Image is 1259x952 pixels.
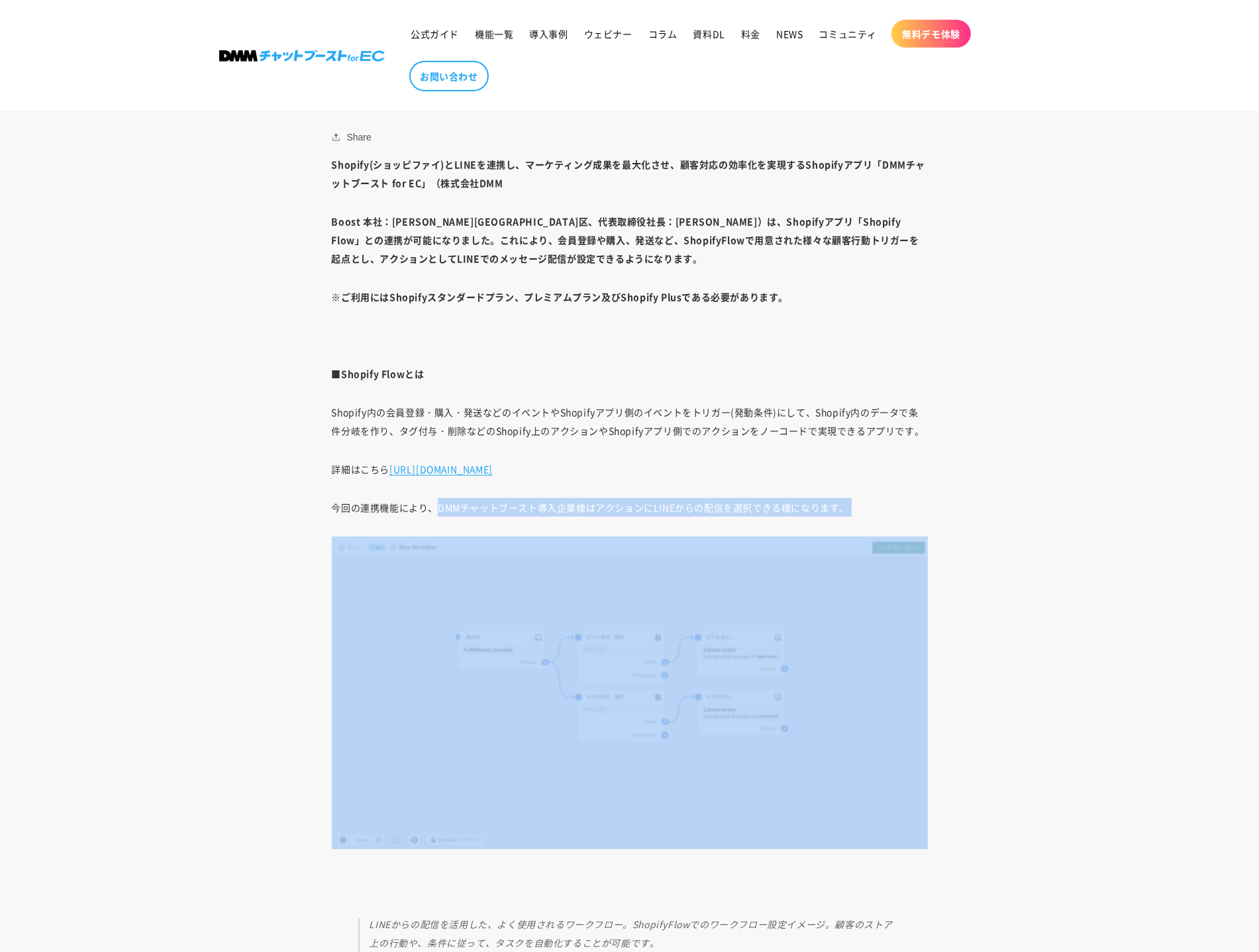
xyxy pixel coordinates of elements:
span: コラム [648,28,678,40]
a: 無料デモ体験 [891,20,971,48]
a: お問い合わせ [409,61,489,91]
a: 導入事例 [521,20,576,48]
span: コミュニティ [819,28,878,40]
a: 資料DL [685,20,733,48]
b: Boost 本社：[PERSON_NAME][GEOGRAPHIC_DATA]区、代表取締役社長：[PERSON_NAME]）は、Shopifyアプリ「Shopify Flow」との連携が可能に... [332,215,919,265]
a: 料金 [733,20,768,48]
span: 機能一覧 [475,28,513,40]
button: Share [332,129,376,145]
a: [URL][DOMAIN_NAME] [389,462,493,476]
a: ウェビナー [576,20,640,48]
span: 今回の連携機能により、DMMチャットブースト導入企業様はアクションにLINEからの配信を選択できる様になります。 [332,501,850,514]
a: コラム [640,20,685,48]
span: お問い合わせ [420,70,478,82]
a: 機能一覧 [467,20,521,48]
span: 無料デモ体験 [902,28,960,40]
img: 株式会社DMM Boost [219,50,385,62]
span: 資料DL [693,28,725,40]
b: ■Shopify Flowとは [332,367,425,380]
a: NEWS [768,20,811,48]
span: 料金 [741,28,760,40]
span: 公式ガイド [411,28,459,40]
span: ウェビナー [584,28,632,40]
b: Shopify(ショッピファイ)とLINEを連携し、マーケティング成果を最大化させ、顧客対応の効率化を実現するShopifyアプリ「DMMチャットブースト for EC」（株式会社DMM [332,158,926,189]
p: LINEからの配信を活用した、よく使用されるワークフロー。ShopifyFlowでのワークフロー設定イメージ。顧客のストア上の行動や、条件に従って、タスクを自動化することが可能です。 [370,915,901,952]
a: コミュニティ [811,20,885,48]
span: 導入事例 [529,28,568,40]
span: 詳細はこちら [332,462,390,476]
span: NEWS [776,28,803,40]
a: 公式ガイド [403,20,467,48]
b: ※ご利用にはShopifyスタンダードプラン、プレミアムプラン及びShopify Plusである必要があります。 [332,290,789,303]
span: Shopify内の会員登録・購入・発送などのイベントやShopifyアプリ側のイベントをトリガー(発動条件)にして、Shopify内のデータで条件分岐を作り、タグ付与・削除などのShopify上... [332,405,925,437]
